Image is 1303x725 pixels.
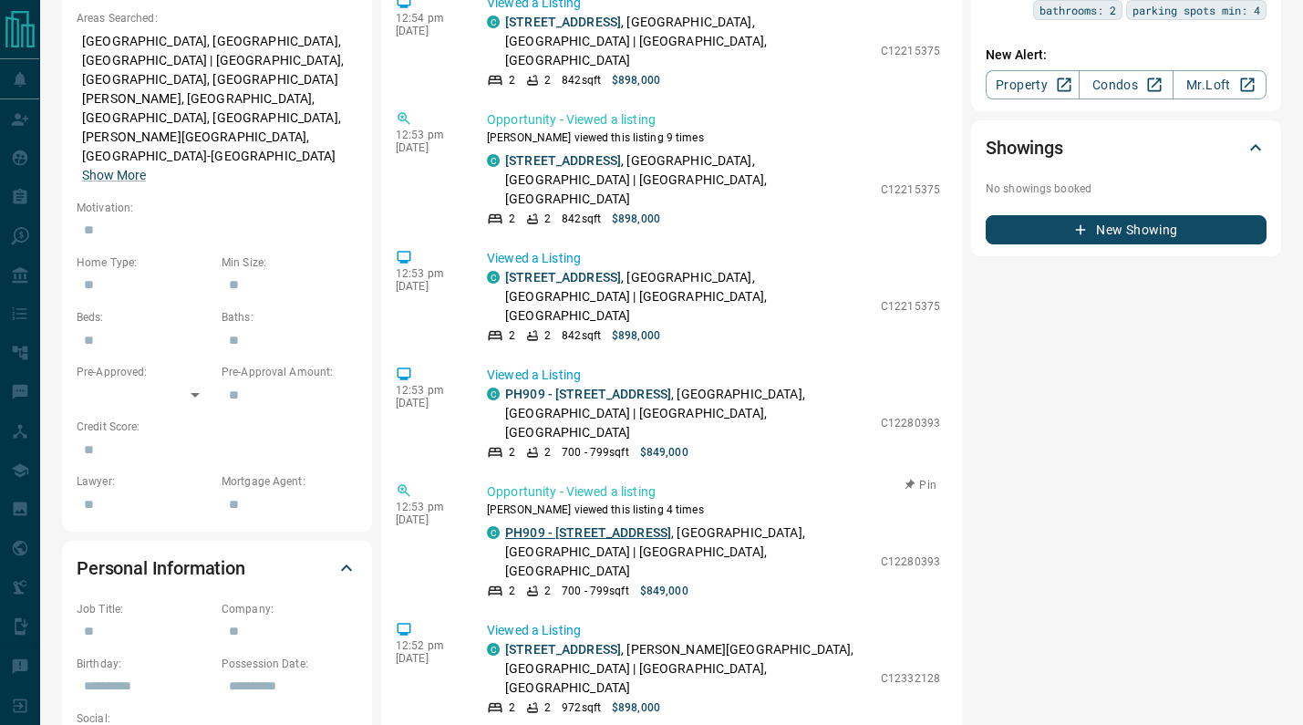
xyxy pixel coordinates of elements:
[562,699,601,716] p: 972 sqft
[222,364,357,380] p: Pre-Approval Amount:
[222,254,357,271] p: Min Size:
[544,444,551,461] p: 2
[505,153,621,168] a: [STREET_ADDRESS]
[986,215,1267,244] button: New Showing
[986,181,1267,197] p: No showings booked
[1039,1,1116,19] span: bathrooms: 2
[562,583,628,599] p: 700 - 799 sqft
[487,388,500,400] div: condos.ca
[505,387,671,401] a: PH909 - [STREET_ADDRESS]
[396,513,460,526] p: [DATE]
[612,327,660,344] p: $898,000
[986,133,1063,162] h2: Showings
[77,254,212,271] p: Home Type:
[505,385,872,442] p: , [GEOGRAPHIC_DATA], [GEOGRAPHIC_DATA] | [GEOGRAPHIC_DATA], [GEOGRAPHIC_DATA]
[487,366,940,385] p: Viewed a Listing
[544,211,551,227] p: 2
[505,268,872,326] p: , [GEOGRAPHIC_DATA], [GEOGRAPHIC_DATA] | [GEOGRAPHIC_DATA], [GEOGRAPHIC_DATA]
[562,444,628,461] p: 700 - 799 sqft
[77,364,212,380] p: Pre-Approved:
[487,16,500,28] div: condos.ca
[640,444,688,461] p: $849,000
[544,583,551,599] p: 2
[895,477,947,493] button: Pin
[396,141,460,154] p: [DATE]
[505,151,872,209] p: , [GEOGRAPHIC_DATA], [GEOGRAPHIC_DATA] | [GEOGRAPHIC_DATA], [GEOGRAPHIC_DATA]
[77,656,212,672] p: Birthday:
[396,267,460,280] p: 12:53 pm
[77,10,357,26] p: Areas Searched:
[396,129,460,141] p: 12:53 pm
[544,72,551,88] p: 2
[881,554,940,570] p: C12280393
[612,699,660,716] p: $898,000
[509,699,515,716] p: 2
[222,656,357,672] p: Possession Date:
[509,444,515,461] p: 2
[544,327,551,344] p: 2
[509,583,515,599] p: 2
[222,309,357,326] p: Baths:
[487,643,500,656] div: condos.ca
[505,523,872,581] p: , [GEOGRAPHIC_DATA], [GEOGRAPHIC_DATA] | [GEOGRAPHIC_DATA], [GEOGRAPHIC_DATA]
[396,25,460,37] p: [DATE]
[77,601,212,617] p: Job Title:
[562,211,601,227] p: 842 sqft
[487,129,940,146] p: [PERSON_NAME] viewed this listing 9 times
[881,298,940,315] p: C12215375
[77,546,357,590] div: Personal Information
[396,384,460,397] p: 12:53 pm
[487,482,940,502] p: Opportunity - Viewed a listing
[881,181,940,198] p: C12215375
[505,525,671,540] a: PH909 - [STREET_ADDRESS]
[986,46,1267,65] p: New Alert:
[505,15,621,29] a: [STREET_ADDRESS]
[505,270,621,285] a: [STREET_ADDRESS]
[487,526,500,539] div: condos.ca
[82,166,146,185] button: Show More
[487,621,940,640] p: Viewed a Listing
[77,419,357,435] p: Credit Score:
[612,211,660,227] p: $898,000
[1132,1,1260,19] span: parking spots min: 4
[509,72,515,88] p: 2
[986,70,1080,99] a: Property
[396,397,460,409] p: [DATE]
[77,26,357,191] p: [GEOGRAPHIC_DATA], [GEOGRAPHIC_DATA], [GEOGRAPHIC_DATA] | [GEOGRAPHIC_DATA], [GEOGRAPHIC_DATA], [...
[222,473,357,490] p: Mortgage Agent:
[505,13,872,70] p: , [GEOGRAPHIC_DATA], [GEOGRAPHIC_DATA] | [GEOGRAPHIC_DATA], [GEOGRAPHIC_DATA]
[487,249,940,268] p: Viewed a Listing
[562,72,601,88] p: 842 sqft
[640,583,688,599] p: $849,000
[505,640,872,698] p: , [PERSON_NAME][GEOGRAPHIC_DATA], [GEOGRAPHIC_DATA] | [GEOGRAPHIC_DATA], [GEOGRAPHIC_DATA]
[881,415,940,431] p: C12280393
[509,211,515,227] p: 2
[396,12,460,25] p: 12:54 pm
[487,271,500,284] div: condos.ca
[396,652,460,665] p: [DATE]
[396,280,460,293] p: [DATE]
[881,670,940,687] p: C12332128
[509,327,515,344] p: 2
[77,473,212,490] p: Lawyer:
[77,309,212,326] p: Beds:
[487,502,940,518] p: [PERSON_NAME] viewed this listing 4 times
[487,110,940,129] p: Opportunity - Viewed a listing
[396,501,460,513] p: 12:53 pm
[986,126,1267,170] div: Showings
[77,200,357,216] p: Motivation:
[77,554,245,583] h2: Personal Information
[612,72,660,88] p: $898,000
[396,639,460,652] p: 12:52 pm
[544,699,551,716] p: 2
[562,327,601,344] p: 842 sqft
[487,154,500,167] div: condos.ca
[505,642,621,657] a: [STREET_ADDRESS]
[1079,70,1173,99] a: Condos
[881,43,940,59] p: C12215375
[1173,70,1267,99] a: Mr.Loft
[222,601,357,617] p: Company:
